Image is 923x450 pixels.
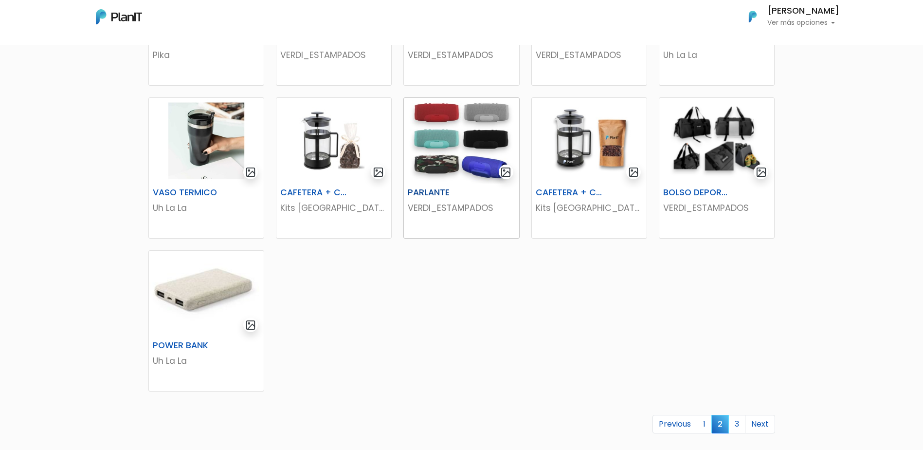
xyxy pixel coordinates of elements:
img: thumb_2000___2000-Photoroom_-_2024-09-26T150532.072.jpg [404,98,519,184]
p: VERDI_ESTAMPADOS [536,49,643,61]
img: gallery-light [373,167,384,178]
h6: CAFETERA + CAFÉ [530,187,609,198]
img: thumb_WhatsApp_Image_2023-04-20_at_11.36.09.jpg [149,98,264,184]
a: gallery-light CAFETERA + CAFÉ Kits [GEOGRAPHIC_DATA] [531,97,647,239]
p: Uh La La [663,49,770,61]
img: gallery-light [245,319,256,331]
button: PlanIt Logo [PERSON_NAME] Ver más opciones [736,4,839,29]
a: gallery-light BOLSO DEPORTIVO VERDI_ESTAMPADOS [659,97,775,239]
span: 2 [711,415,729,433]
p: VERDI_ESTAMPADOS [408,202,515,214]
h6: PARLANTE [402,187,481,198]
a: gallery-light CAFETERA + CHOCOLATE Kits [GEOGRAPHIC_DATA] [276,97,392,239]
p: Kits [GEOGRAPHIC_DATA] [536,202,643,214]
a: gallery-light POWER BANK Uh La La [148,250,264,392]
img: gallery-light [500,167,511,178]
img: thumb_DA94E2CF-B819-43A9-ABEE-A867DEA1475D.jpeg [532,98,647,184]
a: 1 [697,415,712,433]
img: gallery-light [245,167,256,178]
p: Ver más opciones [767,19,839,26]
p: Kits [GEOGRAPHIC_DATA] [280,202,387,214]
h6: [PERSON_NAME] [767,7,839,16]
h6: BOLSO DEPORTIVO [657,187,737,198]
a: gallery-light PARLANTE VERDI_ESTAMPADOS [403,97,519,239]
p: VERDI_ESTAMPADOS [663,202,770,214]
h6: POWER BANK [147,340,226,351]
a: 3 [728,415,745,433]
h6: VASO TERMICO [147,187,226,198]
h6: CAFETERA + CHOCOLATE [274,187,354,198]
a: Previous [652,415,697,433]
img: gallery-light [628,167,639,178]
div: ¿Necesitás ayuda? [50,9,140,28]
img: gallery-light [756,167,767,178]
p: Pika [153,49,260,61]
a: gallery-light VASO TERMICO Uh La La [148,97,264,239]
img: thumb_Captura_de_pantalla_2025-05-29_132914.png [659,98,774,184]
p: Uh La La [153,355,260,367]
a: Next [745,415,775,433]
img: PlanIt Logo [96,9,142,24]
p: VERDI_ESTAMPADOS [408,49,515,61]
img: thumb_WhatsApp_Image_2025-06-21_at_11.38.19.jpeg [149,251,264,337]
p: Uh La La [153,202,260,214]
img: PlanIt Logo [742,6,763,27]
p: VERDI_ESTAMPADOS [280,49,387,61]
img: thumb_C14F583B-8ACB-4322-A191-B199E8EE9A61.jpeg [276,98,391,184]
